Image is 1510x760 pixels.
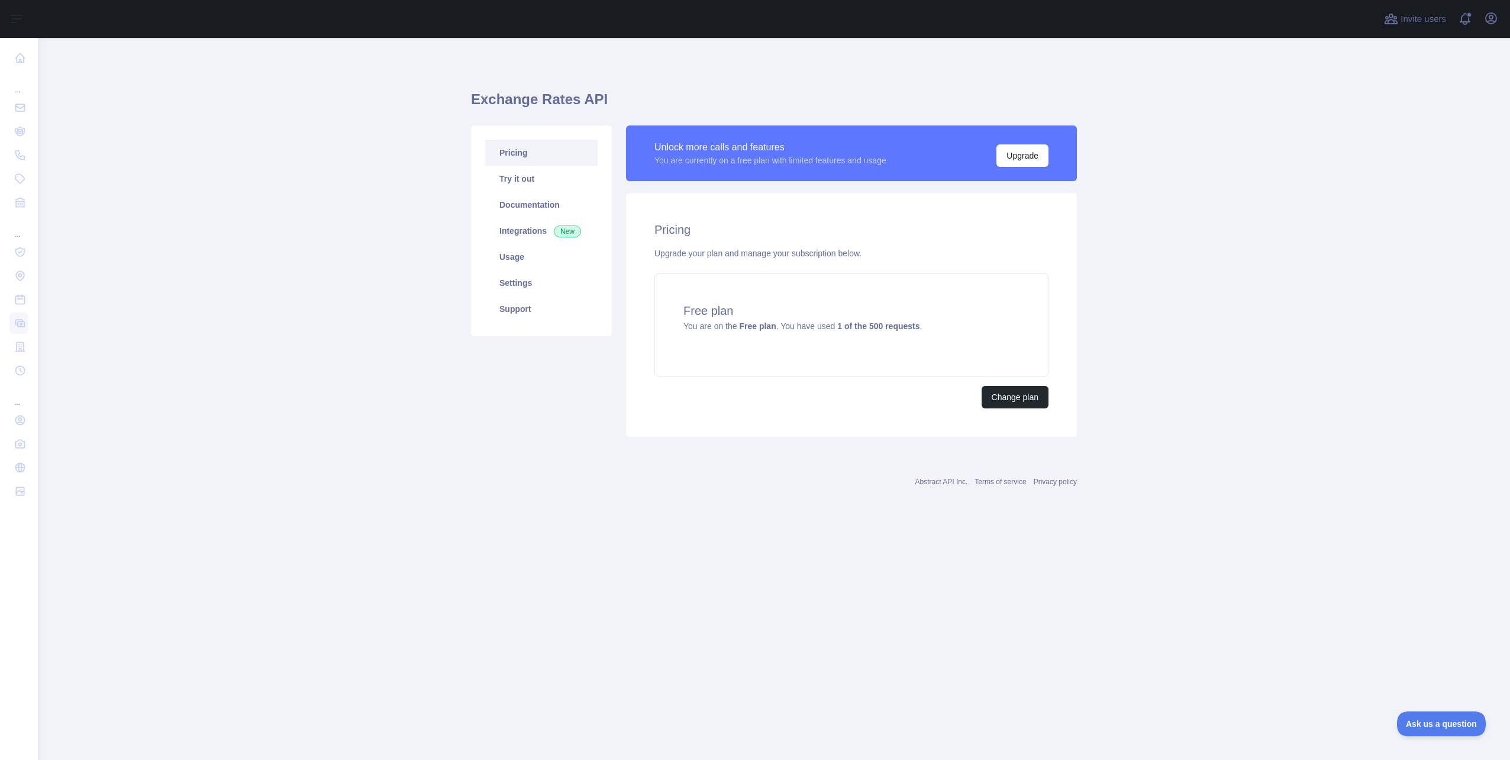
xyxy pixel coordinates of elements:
button: Upgrade [996,144,1048,167]
a: Abstract API Inc. [915,478,968,486]
div: Upgrade your plan and manage your subscription below. [654,247,1048,259]
strong: Free plan [739,321,776,331]
span: You are on the . You have used . [683,321,922,331]
a: Privacy policy [1034,478,1077,486]
span: New [554,226,581,237]
a: Usage [485,244,598,270]
div: You are currently on a free plan with limited features and usage [654,154,886,166]
a: Try it out [485,166,598,192]
div: Unlock more calls and features [654,140,886,154]
button: Invite users [1382,9,1448,28]
a: Documentation [485,192,598,218]
strong: 1 of the 500 requests [837,321,919,331]
h4: Free plan [683,302,1019,319]
a: Integrations New [485,218,598,244]
div: ... [9,215,28,239]
a: Settings [485,270,598,296]
div: ... [9,71,28,95]
h1: Exchange Rates API [471,90,1077,118]
iframe: Toggle Customer Support [1397,711,1486,736]
button: Change plan [982,386,1048,408]
div: ... [9,384,28,407]
a: Pricing [485,140,598,166]
a: Support [485,296,598,322]
a: Terms of service [975,478,1026,486]
h2: Pricing [654,221,1048,238]
span: Invite users [1401,12,1446,26]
